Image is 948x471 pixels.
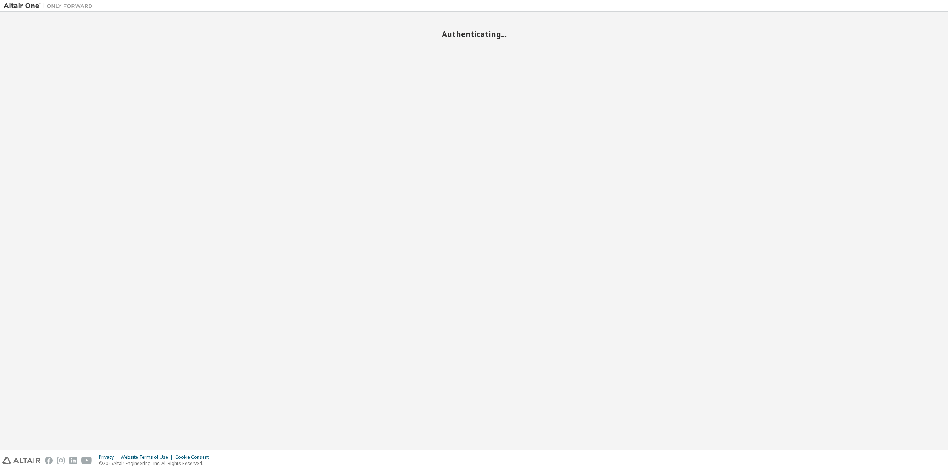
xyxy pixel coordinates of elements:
img: youtube.svg [81,457,92,464]
img: facebook.svg [45,457,53,464]
img: altair_logo.svg [2,457,40,464]
div: Website Terms of Use [121,454,175,460]
img: linkedin.svg [69,457,77,464]
img: Altair One [4,2,96,10]
div: Cookie Consent [175,454,213,460]
h2: Authenticating... [4,29,944,39]
p: © 2025 Altair Engineering, Inc. All Rights Reserved. [99,460,213,467]
img: instagram.svg [57,457,65,464]
div: Privacy [99,454,121,460]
